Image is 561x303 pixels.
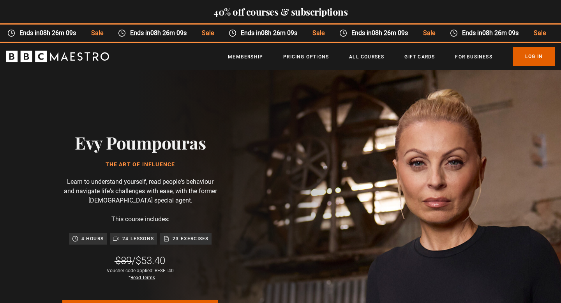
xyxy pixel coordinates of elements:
time: 08h 26m 09s [372,29,408,37]
a: Pricing Options [283,53,329,61]
time: 08h 26m 09s [40,29,76,37]
span: Ends in [347,28,415,38]
a: For business [455,53,492,61]
p: 23 exercises [173,235,208,243]
span: Ends in [126,28,194,38]
span: Sale [83,28,110,38]
svg: BBC Maestro [6,51,109,62]
span: Sale [194,28,221,38]
span: Sale [415,28,442,38]
nav: Primary [228,47,555,66]
h2: Evy Poumpouras [75,132,206,152]
a: Membership [228,53,263,61]
span: Ends in [236,28,304,38]
span: Ends in [457,28,526,38]
h1: The Art of Influence [75,162,206,168]
time: 08h 26m 09s [150,29,187,37]
span: Sale [305,28,332,38]
a: All Courses [349,53,384,61]
a: Log In [513,47,555,66]
div: / [115,254,165,267]
p: 24 lessons [122,235,154,243]
a: Gift Cards [404,53,435,61]
span: $53.40 [136,255,165,266]
span: $89 [115,255,132,266]
p: Learn to understand yourself, read people's behaviour and navigate life's challenges with ease, w... [62,177,218,205]
p: 4 hours [81,235,104,243]
time: 08h 26m 09s [261,29,297,37]
div: Voucher code applied: RESET40 [107,267,174,281]
p: This course includes: [111,215,169,224]
span: Sale [526,28,553,38]
span: Ends in [15,28,83,38]
time: 08h 26m 09s [482,29,519,37]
